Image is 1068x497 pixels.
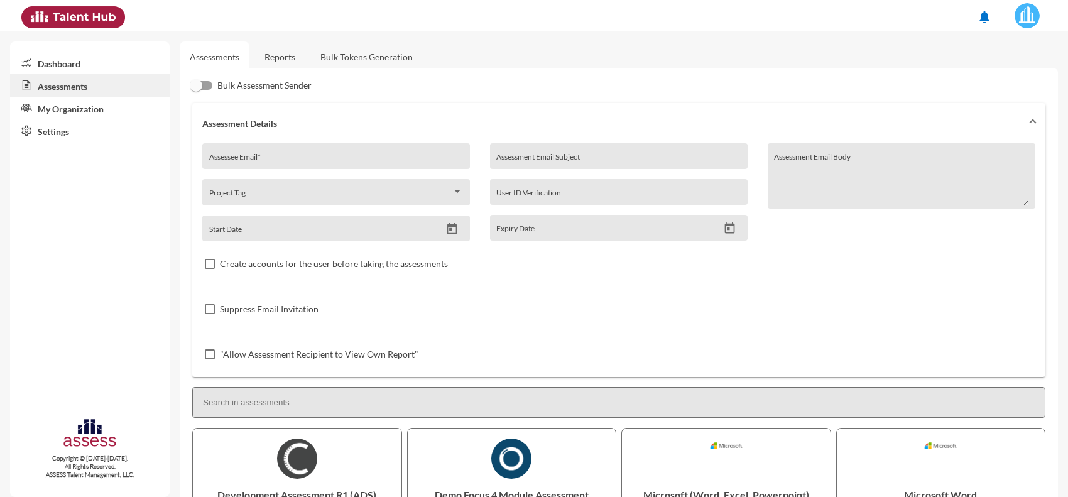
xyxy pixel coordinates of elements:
[10,74,170,97] a: Assessments
[192,387,1045,418] input: Search in assessments
[192,103,1045,143] mat-expansion-panel-header: Assessment Details
[254,41,305,72] a: Reports
[192,143,1045,377] div: Assessment Details
[10,97,170,119] a: My Organization
[62,417,118,452] img: assesscompany-logo.png
[220,347,418,362] span: "Allow Assessment Recipient to View Own Report"
[441,222,463,236] button: Open calendar
[217,78,312,93] span: Bulk Assessment Sender
[977,9,992,25] mat-icon: notifications
[310,41,423,72] a: Bulk Tokens Generation
[190,52,239,62] a: Assessments
[719,222,741,235] button: Open calendar
[10,119,170,142] a: Settings
[10,454,170,479] p: Copyright © [DATE]-[DATE]. All Rights Reserved. ASSESS Talent Management, LLC.
[220,302,319,317] span: Suppress Email Invitation
[10,52,170,74] a: Dashboard
[220,256,448,271] span: Create accounts for the user before taking the assessments
[202,118,1020,129] mat-panel-title: Assessment Details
